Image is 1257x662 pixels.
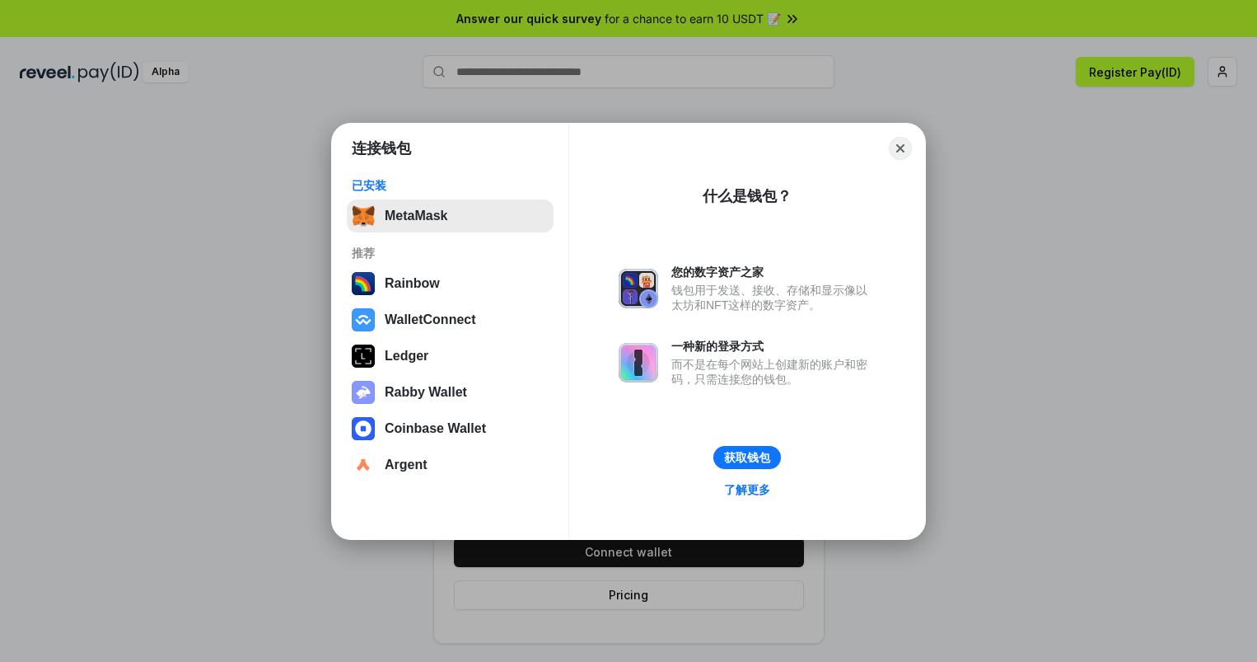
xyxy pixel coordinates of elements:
a: 了解更多 [714,479,780,500]
img: svg+xml,%3Csvg%20xmlns%3D%22http%3A%2F%2Fwww.w3.org%2F2000%2Fsvg%22%20fill%3D%22none%22%20viewBox... [619,343,658,383]
button: Rainbow [347,267,554,300]
button: Close [889,137,912,160]
div: Ledger [385,349,428,364]
div: Coinbase Wallet [385,421,486,436]
button: Coinbase Wallet [347,412,554,445]
div: 一种新的登录方式 [671,339,876,354]
div: 已安装 [352,178,549,193]
button: 获取钱包 [713,446,781,469]
img: svg+xml,%3Csvg%20width%3D%2228%22%20height%3D%2228%22%20viewBox%3D%220%200%2028%2028%22%20fill%3D... [352,417,375,440]
div: 而不是在每个网站上创建新的账户和密码，只需连接您的钱包。 [671,357,876,387]
div: Argent [385,458,428,472]
div: Rabby Wallet [385,385,467,400]
img: svg+xml,%3Csvg%20xmlns%3D%22http%3A%2F%2Fwww.w3.org%2F2000%2Fsvg%22%20fill%3D%22none%22%20viewBox... [619,269,658,308]
img: svg+xml,%3Csvg%20width%3D%2228%22%20height%3D%2228%22%20viewBox%3D%220%200%2028%2028%22%20fill%3D... [352,453,375,477]
div: MetaMask [385,209,447,223]
button: MetaMask [347,200,554,232]
button: Argent [347,448,554,481]
div: 了解更多 [724,482,770,497]
div: 什么是钱包？ [703,186,792,206]
div: WalletConnect [385,312,476,327]
button: Rabby Wallet [347,376,554,409]
div: 您的数字资产之家 [671,265,876,279]
div: 钱包用于发送、接收、存储和显示像以太坊和NFT这样的数字资产。 [671,283,876,312]
img: svg+xml,%3Csvg%20fill%3D%22none%22%20height%3D%2233%22%20viewBox%3D%220%200%2035%2033%22%20width%... [352,204,375,228]
div: 推荐 [352,246,549,261]
img: svg+xml,%3Csvg%20xmlns%3D%22http%3A%2F%2Fwww.w3.org%2F2000%2Fsvg%22%20width%3D%2228%22%20height%3... [352,345,375,368]
h1: 连接钱包 [352,139,411,158]
div: Rainbow [385,276,440,291]
img: svg+xml,%3Csvg%20width%3D%2228%22%20height%3D%2228%22%20viewBox%3D%220%200%2028%2028%22%20fill%3D... [352,308,375,331]
div: 获取钱包 [724,450,770,465]
img: svg+xml,%3Csvg%20xmlns%3D%22http%3A%2F%2Fwww.w3.org%2F2000%2Fsvg%22%20fill%3D%22none%22%20viewBox... [352,381,375,404]
button: WalletConnect [347,303,554,336]
button: Ledger [347,340,554,373]
img: svg+xml,%3Csvg%20width%3D%22120%22%20height%3D%22120%22%20viewBox%3D%220%200%20120%20120%22%20fil... [352,272,375,295]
